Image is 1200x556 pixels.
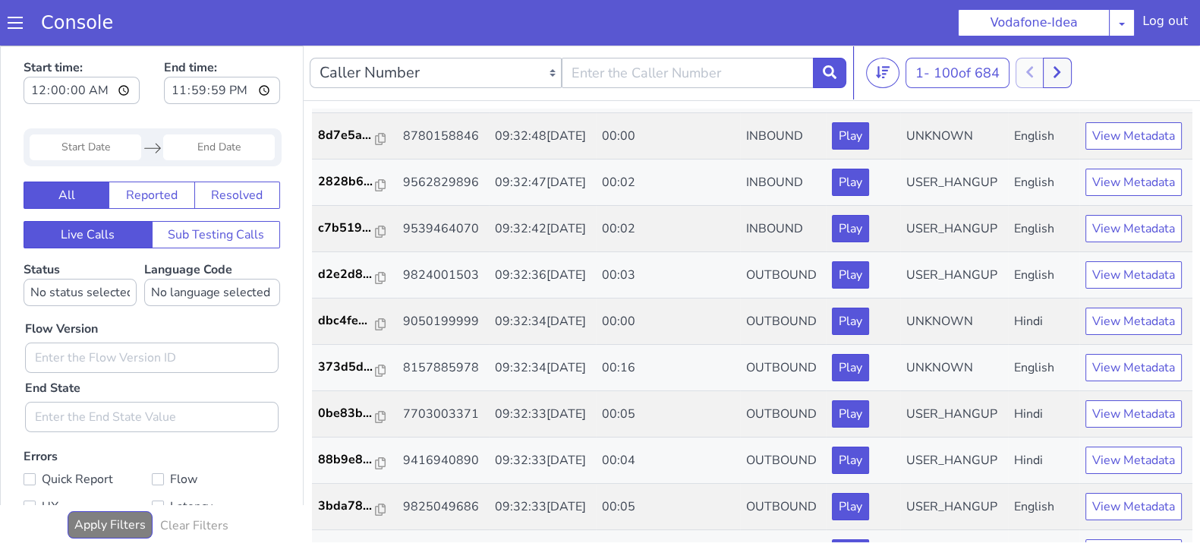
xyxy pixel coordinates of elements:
[1008,392,1079,438] td: Hindi
[164,31,280,58] input: End time:
[164,8,280,63] label: End time:
[740,160,827,207] td: INBOUND
[318,312,376,330] p: 373d5d...
[596,392,740,438] td: 00:04
[152,175,281,203] button: Sub Testing Calls
[489,438,597,485] td: 09:32:33[DATE]
[596,346,740,392] td: 00:05
[25,356,279,387] input: Enter the End State Value
[1085,262,1182,289] button: View Metadata
[740,114,827,160] td: INBOUND
[318,266,391,284] a: dbc4fe...
[30,89,141,115] input: Start Date
[832,447,869,475] button: Play
[397,346,489,392] td: 7703003371
[25,274,98,292] label: Flow Version
[24,136,109,163] button: All
[489,160,597,207] td: 09:32:42[DATE]
[25,297,279,327] input: Enter the Flow Version ID
[1008,299,1079,346] td: English
[1085,169,1182,197] button: View Metadata
[1008,253,1079,299] td: Hindi
[900,392,1008,438] td: USER_HANGUP
[318,127,391,145] a: 2828b6...
[832,262,869,289] button: Play
[152,450,280,472] label: Latency
[489,485,597,531] td: 09:32:33[DATE]
[596,114,740,160] td: 00:02
[24,8,140,63] label: Start time:
[24,175,153,203] button: Live Calls
[160,473,228,488] h6: Clear Filters
[23,12,131,33] a: Console
[489,68,597,114] td: 09:32:48[DATE]
[318,173,376,191] p: c7b519...
[900,253,1008,299] td: UNKNOWN
[900,68,1008,114] td: UNKNOWN
[1085,77,1182,104] button: View Metadata
[68,466,153,493] button: Apply Filters
[1008,438,1079,485] td: English
[1008,160,1079,207] td: English
[596,253,740,299] td: 00:00
[318,127,376,145] p: 2828b6...
[596,438,740,485] td: 00:05
[562,12,814,43] input: Enter the Caller Number
[1008,68,1079,114] td: English
[1008,485,1079,531] td: English
[489,253,597,299] td: 09:32:34[DATE]
[1085,123,1182,150] button: View Metadata
[152,423,280,444] label: Flow
[24,31,140,58] input: Start time:
[24,450,152,472] label: UX
[832,77,869,104] button: Play
[397,299,489,346] td: 8157885978
[740,485,827,531] td: OUTBOUND
[194,136,280,163] button: Resolved
[318,81,376,99] p: 8d7e5a...
[1085,494,1182,521] button: View Metadata
[397,114,489,160] td: 9562829896
[740,438,827,485] td: OUTBOUND
[489,346,597,392] td: 09:32:33[DATE]
[318,405,376,423] p: 88b9e8...
[596,299,740,346] td: 00:16
[934,18,1000,36] span: 100 of 684
[596,68,740,114] td: 00:00
[958,9,1110,36] button: Vodafone-Idea
[1142,12,1188,36] div: Log out
[318,220,376,238] p: d2e2d8...
[144,233,280,261] select: Language Code
[1085,447,1182,475] button: View Metadata
[832,216,869,243] button: Play
[1008,346,1079,392] td: Hindi
[900,346,1008,392] td: USER_HANGUP
[1085,401,1182,428] button: View Metadata
[25,333,80,352] label: End State
[318,173,391,191] a: c7b519...
[740,346,827,392] td: OUTBOUND
[397,207,489,253] td: 9824001503
[109,136,194,163] button: Reported
[397,253,489,299] td: 9050199999
[24,216,137,261] label: Status
[24,233,137,261] select: Status
[596,207,740,253] td: 00:03
[906,12,1009,43] button: 1- 100of 684
[163,89,275,115] input: End Date
[900,438,1008,485] td: USER_HANGUP
[397,485,489,531] td: 9961509956
[900,114,1008,160] td: USER_HANGUP
[318,359,376,377] p: 0be83b...
[144,216,280,261] label: Language Code
[318,451,376,469] p: 3bda78...
[832,308,869,336] button: Play
[489,207,597,253] td: 09:32:36[DATE]
[397,160,489,207] td: 9539464070
[318,312,391,330] a: 373d5d...
[900,299,1008,346] td: UNKNOWN
[318,266,376,284] p: dbc4fe...
[489,114,597,160] td: 09:32:47[DATE]
[1008,207,1079,253] td: English
[1085,308,1182,336] button: View Metadata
